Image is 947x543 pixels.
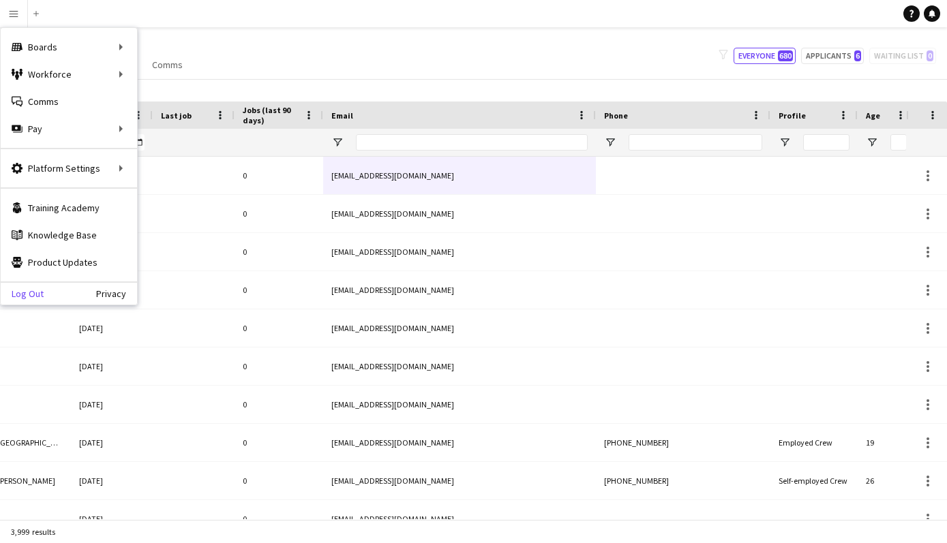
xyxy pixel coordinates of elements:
[323,157,596,194] div: [EMAIL_ADDRESS][DOMAIN_NAME]
[803,134,850,151] input: Profile Filter Input
[604,136,616,149] button: Open Filter Menu
[71,462,153,499] div: [DATE]
[152,59,183,71] span: Comms
[1,33,137,61] div: Boards
[854,50,861,61] span: 6
[96,288,137,299] a: Privacy
[147,56,188,74] a: Comms
[629,134,762,151] input: Phone Filter Input
[331,136,344,149] button: Open Filter Menu
[323,233,596,270] div: [EMAIL_ADDRESS][DOMAIN_NAME]
[323,271,596,309] div: [EMAIL_ADDRESS][DOMAIN_NAME]
[323,500,596,538] div: [EMAIL_ADDRESS][DOMAIN_NAME]
[71,424,153,461] div: [DATE]
[161,110,192,121] span: Last job
[323,462,596,499] div: [EMAIL_ADDRESS][DOMAIN_NAME]
[71,309,153,347] div: [DATE]
[858,424,915,461] div: 19
[323,347,596,385] div: [EMAIL_ADDRESS][DOMAIN_NAME]
[235,462,323,499] div: 0
[604,110,628,121] span: Phone
[1,115,137,142] div: Pay
[778,50,793,61] span: 680
[243,105,299,125] span: Jobs (last 90 days)
[235,500,323,538] div: 0
[323,195,596,232] div: [EMAIL_ADDRESS][DOMAIN_NAME]
[779,110,806,121] span: Profile
[235,386,323,423] div: 0
[235,309,323,347] div: 0
[1,221,137,249] a: Knowledge Base
[235,233,323,270] div: 0
[356,134,588,151] input: Email Filter Input
[779,136,791,149] button: Open Filter Menu
[323,386,596,423] div: [EMAIL_ADDRESS][DOMAIN_NAME]
[323,424,596,461] div: [EMAIL_ADDRESS][DOMAIN_NAME]
[858,462,915,499] div: 26
[235,347,323,385] div: 0
[71,347,153,385] div: [DATE]
[1,88,137,115] a: Comms
[890,134,907,151] input: Age Filter Input
[1,194,137,221] a: Training Academy
[71,386,153,423] div: [DATE]
[235,271,323,309] div: 0
[235,157,323,194] div: 0
[1,249,137,276] a: Product Updates
[770,462,858,499] div: Self-employed Crew
[866,110,880,121] span: Age
[596,424,770,461] div: [PHONE_NUMBER]
[866,136,878,149] button: Open Filter Menu
[1,288,44,299] a: Log Out
[801,48,864,64] button: Applicants6
[1,155,137,182] div: Platform Settings
[323,309,596,347] div: [EMAIL_ADDRESS][DOMAIN_NAME]
[1,61,137,88] div: Workforce
[596,462,770,499] div: [PHONE_NUMBER]
[734,48,796,64] button: Everyone680
[71,500,153,538] div: [DATE]
[331,110,353,121] span: Email
[770,424,858,461] div: Employed Crew
[235,195,323,232] div: 0
[235,424,323,461] div: 0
